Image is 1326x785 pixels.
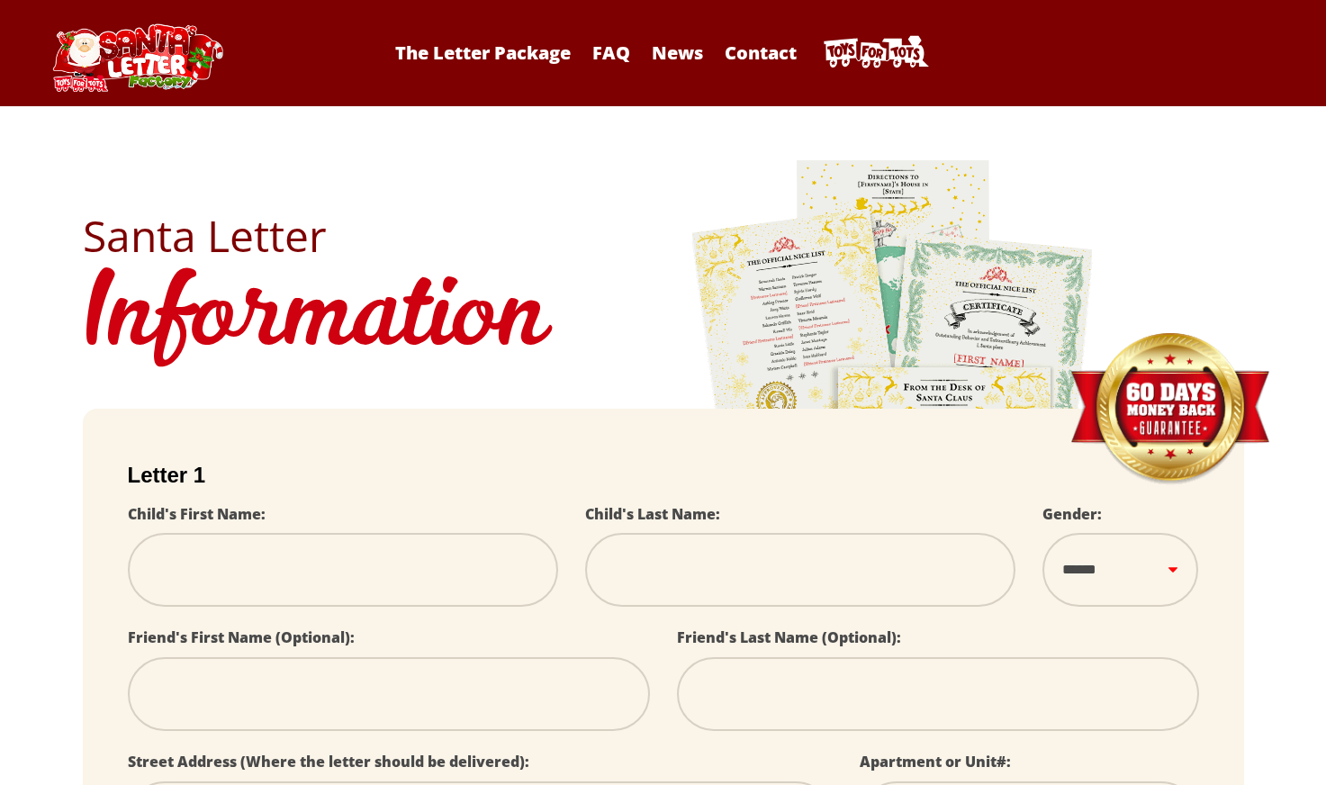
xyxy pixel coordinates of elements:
img: Money Back Guarantee [1069,332,1271,486]
label: Child's Last Name: [585,504,720,524]
a: FAQ [583,41,639,65]
h2: Letter 1 [128,463,1199,488]
img: letters.png [690,158,1096,661]
label: Child's First Name: [128,504,266,524]
h2: Santa Letter [83,214,1244,257]
h1: Information [83,257,1244,382]
label: Friend's First Name (Optional): [128,627,355,647]
a: News [643,41,712,65]
label: Street Address (Where the letter should be delivered): [128,752,529,771]
label: Apartment or Unit#: [860,752,1011,771]
img: Santa Letter Logo [47,23,227,92]
img: Toys For Tots [818,32,931,75]
a: The Letter Package [386,41,580,65]
label: Gender: [1042,504,1102,524]
a: Contact [716,41,806,65]
label: Friend's Last Name (Optional): [677,627,901,647]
